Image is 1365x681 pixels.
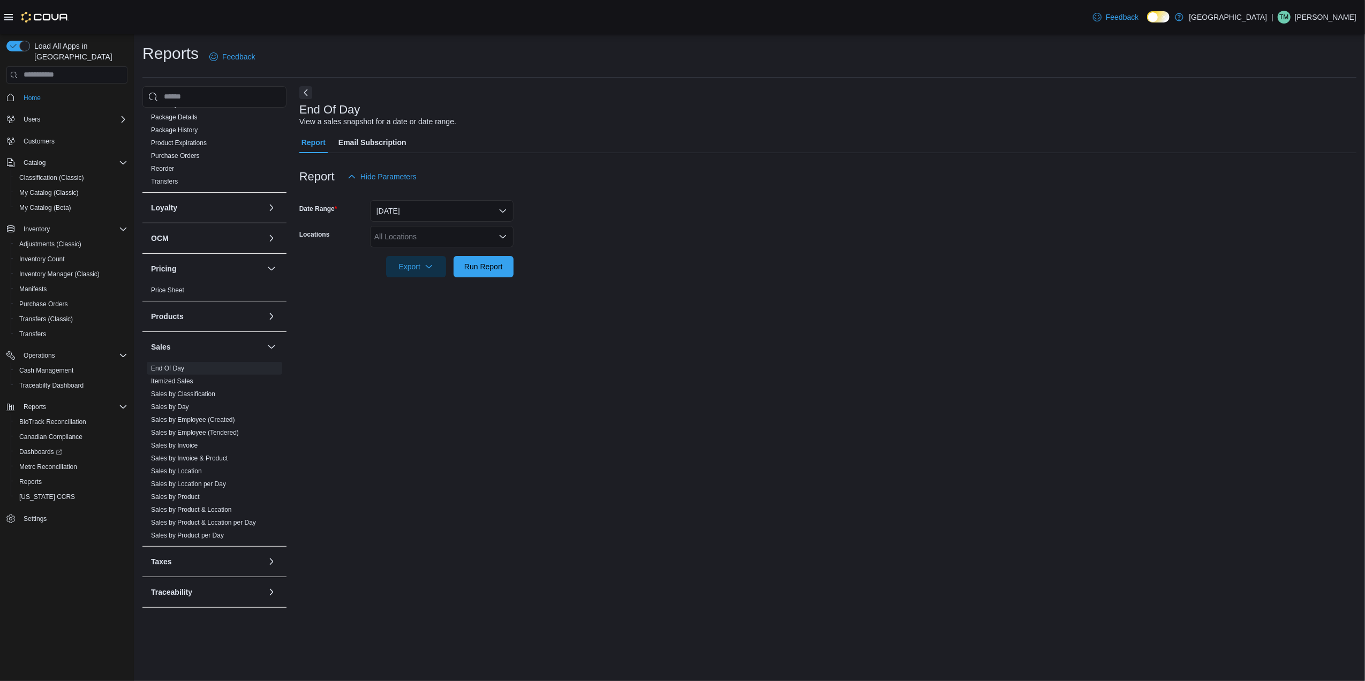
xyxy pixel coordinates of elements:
span: Inventory Manager (Classic) [19,270,100,278]
a: My Catalog (Classic) [15,186,83,199]
button: My Catalog (Classic) [11,185,132,200]
span: Customers [24,137,55,146]
button: BioTrack Reconciliation [11,414,132,429]
button: Operations [19,349,59,362]
button: OCM [265,232,278,245]
a: Settings [19,512,51,525]
span: Inventory [24,225,50,233]
button: Export [386,256,446,277]
button: Products [151,311,263,322]
a: Sales by Product & Location [151,506,232,513]
button: Loyalty [151,202,263,213]
div: Inventory [142,34,286,192]
button: Manifests [11,282,132,297]
span: Export [393,256,440,277]
span: Canadian Compliance [15,430,127,443]
span: Feedback [1106,12,1138,22]
h3: Pricing [151,263,176,274]
a: Sales by Employee (Created) [151,416,235,423]
button: Taxes [151,556,263,567]
a: Sales by Location [151,467,202,475]
span: Sales by Product per Day [151,531,224,540]
a: Sales by Day [151,403,189,411]
button: My Catalog (Beta) [11,200,132,215]
button: OCM [151,233,263,244]
button: Settings [2,511,132,526]
button: Purchase Orders [11,297,132,312]
span: TM [1279,11,1288,24]
a: Itemized Sales [151,377,193,385]
span: Package Details [151,113,198,122]
a: Sales by Product [151,493,200,501]
span: Purchase Orders [19,300,68,308]
button: Inventory [2,222,132,237]
button: [DATE] [370,200,514,222]
a: Sales by Employee (Tendered) [151,429,239,436]
span: Price Sheet [151,286,184,294]
button: Metrc Reconciliation [11,459,132,474]
button: Pricing [151,263,263,274]
span: Transfers (Classic) [15,313,127,326]
h3: Sales [151,342,171,352]
a: Cash Management [15,364,78,377]
span: Classification (Classic) [19,173,84,182]
span: Sales by Classification [151,390,215,398]
a: Canadian Compliance [15,430,87,443]
a: Sales by Invoice & Product [151,455,228,462]
span: Metrc Reconciliation [19,463,77,471]
h3: Report [299,170,335,183]
span: Washington CCRS [15,490,127,503]
span: Users [19,113,127,126]
span: Dashboards [19,448,62,456]
label: Date Range [299,205,337,213]
button: Loyalty [265,201,278,214]
span: Cash Management [15,364,127,377]
span: Classification (Classic) [15,171,127,184]
a: Sales by Product & Location per Day [151,519,256,526]
button: Traceability [265,586,278,599]
button: Inventory [19,223,54,236]
span: Run Report [464,261,503,272]
a: Reorder [151,165,174,172]
h1: Reports [142,43,199,64]
button: Inventory Manager (Classic) [11,267,132,282]
span: Dashboards [15,445,127,458]
span: Report [301,132,326,153]
a: [US_STATE] CCRS [15,490,79,503]
span: Feedback [222,51,255,62]
h3: End Of Day [299,103,360,116]
a: Transfers [151,178,178,185]
button: Reports [19,400,50,413]
h3: Products [151,311,184,322]
span: Home [19,91,127,104]
button: Reports [2,399,132,414]
span: Reports [15,475,127,488]
a: Traceabilty Dashboard [15,379,88,392]
span: Settings [19,512,127,525]
span: Cash Management [19,366,73,375]
a: Transfers (Classic) [15,313,77,326]
span: Users [24,115,40,124]
a: Inventory Transactions [151,101,216,108]
button: Pricing [265,262,278,275]
span: Product Expirations [151,139,207,147]
p: [PERSON_NAME] [1295,11,1356,24]
a: Sales by Invoice [151,442,198,449]
span: Settings [24,514,47,523]
span: Adjustments (Classic) [19,240,81,248]
button: Taxes [265,555,278,568]
div: Sales [142,362,286,546]
span: Adjustments (Classic) [15,238,127,251]
a: BioTrack Reconciliation [15,415,91,428]
button: Users [2,112,132,127]
button: Adjustments (Classic) [11,237,132,252]
button: Traceability [151,587,263,597]
a: Adjustments (Classic) [15,238,86,251]
h3: Loyalty [151,202,177,213]
span: Sales by Invoice & Product [151,454,228,463]
a: Feedback [1089,6,1143,28]
button: [US_STATE] CCRS [11,489,132,504]
span: Inventory [19,223,127,236]
button: Hide Parameters [343,166,421,187]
